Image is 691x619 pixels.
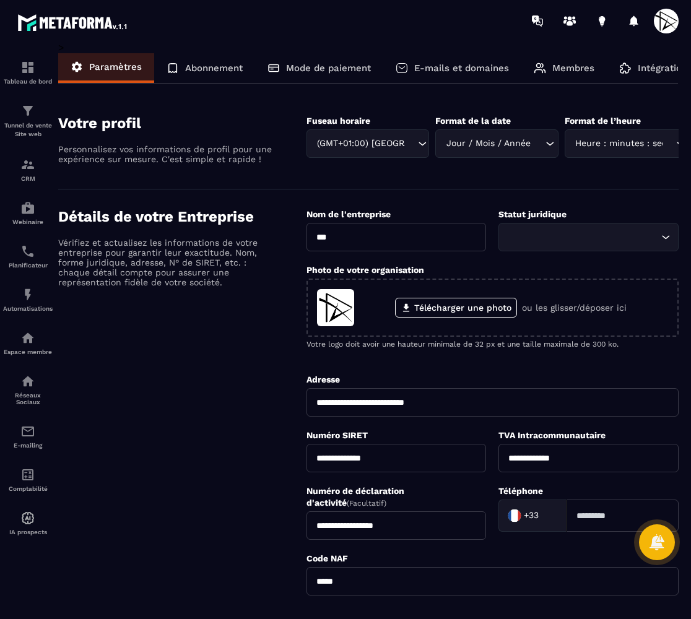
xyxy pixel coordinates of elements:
p: Vérifiez et actualisez les informations de votre entreprise pour garantir leur exactitude. Nom, f... [58,238,275,287]
label: Photo de votre organisation [306,265,424,275]
a: formationformationTunnel de vente Site web [3,94,53,148]
img: email [20,424,35,439]
p: CRM [3,175,53,182]
p: ou les glisser/déposer ici [522,303,627,313]
label: Fuseau horaire [306,116,370,126]
label: Numéro de déclaration d'activité [306,486,404,508]
p: Tableau de bord [3,78,53,85]
input: Search for option [664,137,673,150]
img: automations [20,331,35,345]
img: automations [20,287,35,302]
p: Personnalisez vos informations de profil pour une expérience sur mesure. C'est simple et rapide ! [58,144,275,164]
label: Nom de l'entreprise [306,209,391,219]
p: Tunnel de vente Site web [3,121,53,139]
label: TVA Intracommunautaire [498,430,606,440]
img: automations [20,511,35,526]
p: E-mails et domaines [414,63,509,74]
a: accountantaccountantComptabilité [3,458,53,501]
p: Intégration [638,63,687,74]
img: social-network [20,374,35,389]
a: emailemailE-mailing [3,415,53,458]
label: Télécharger une photo [395,298,517,318]
input: Search for option [541,506,554,525]
img: accountant [20,467,35,482]
span: +33 [524,509,539,522]
input: Search for option [506,230,658,244]
div: Search for option [498,500,567,532]
p: Automatisations [3,305,53,312]
h4: Détails de votre Entreprise [58,208,306,225]
div: Search for option [306,129,429,158]
a: automationsautomationsAutomatisations [3,278,53,321]
img: scheduler [20,244,35,259]
a: automationsautomationsWebinaire [3,191,53,235]
p: Mode de paiement [286,63,371,74]
input: Search for option [533,137,542,150]
p: Planificateur [3,262,53,269]
p: Abonnement [185,63,243,74]
input: Search for option [406,137,415,150]
img: formation [20,103,35,118]
div: Search for option [565,129,687,158]
img: formation [20,60,35,75]
p: Comptabilité [3,485,53,492]
a: schedulerschedulerPlanificateur [3,235,53,278]
label: Numéro SIRET [306,430,368,440]
p: Réseaux Sociaux [3,392,53,405]
h4: Votre profil [58,115,306,132]
img: Country Flag [502,503,527,528]
div: Search for option [435,129,558,158]
label: Statut juridique [498,209,567,219]
p: Espace membre [3,348,53,355]
img: automations [20,201,35,215]
a: automationsautomationsEspace membre [3,321,53,365]
a: formationformationTableau de bord [3,51,53,94]
p: E-mailing [3,442,53,449]
div: Search for option [498,223,679,251]
p: Paramètres [89,61,142,72]
label: Téléphone [498,486,543,496]
span: (Facultatif) [347,499,386,508]
span: Jour / Mois / Année [443,137,533,150]
label: Format de l’heure [565,116,641,126]
label: Code NAF [306,553,348,563]
p: IA prospects [3,529,53,535]
span: Heure : minutes : second [573,137,664,150]
img: logo [17,11,129,33]
img: formation [20,157,35,172]
p: Membres [552,63,594,74]
a: social-networksocial-networkRéseaux Sociaux [3,365,53,415]
span: (GMT+01:00) [GEOGRAPHIC_DATA] [315,137,406,150]
a: formationformationCRM [3,148,53,191]
label: Adresse [306,374,340,384]
p: Votre logo doit avoir une hauteur minimale de 32 px et une taille maximale de 300 ko. [306,340,679,348]
label: Format de la date [435,116,511,126]
p: Webinaire [3,219,53,225]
